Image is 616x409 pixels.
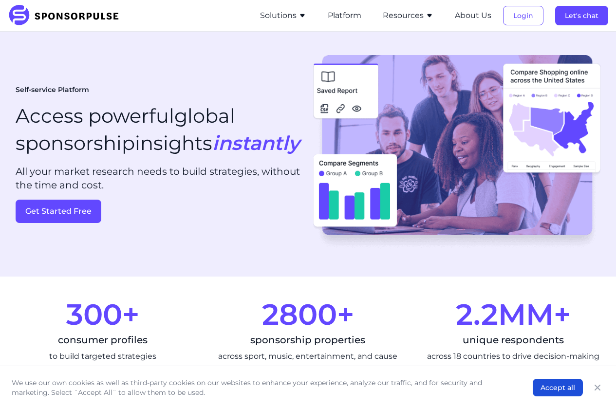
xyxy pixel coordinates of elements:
[16,200,304,223] a: Get Started Free
[16,85,89,95] span: Self-service Platform
[8,333,198,347] div: consumer profiles
[383,10,433,21] button: Resources
[328,10,361,21] button: Platform
[455,11,491,20] a: About Us
[418,300,608,329] div: 2.2MM+
[213,300,403,329] div: 2800+
[260,10,306,21] button: Solutions
[455,10,491,21] button: About Us
[213,351,403,362] div: across sport, music, entertainment, and cause
[418,351,608,362] div: across 18 countries to drive decision-making
[503,11,543,20] a: Login
[212,131,299,155] span: instantly
[16,102,304,157] h1: Access powerful global sponsorship insights
[16,200,101,223] button: Get Started Free
[8,300,198,329] div: 300+
[328,11,361,20] a: Platform
[8,351,198,362] div: to build targeted strategies
[555,6,608,25] button: Let's chat
[418,333,608,347] div: unique respondents
[555,11,608,20] a: Let's chat
[533,379,583,396] button: Accept all
[12,378,513,397] p: We use our own cookies as well as third-party cookies on our websites to enhance your experience,...
[567,362,616,409] iframe: Chat Widget
[8,5,126,26] img: SponsorPulse
[213,333,403,347] div: sponsorship properties
[503,6,543,25] button: Login
[16,165,304,192] p: All your market research needs to build strategies, without the time and cost.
